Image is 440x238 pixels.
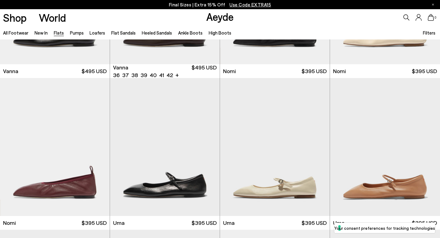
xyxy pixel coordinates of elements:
[334,225,435,231] label: Your consent preferences for tracking technologies
[82,219,107,227] span: $395 USD
[333,219,345,227] span: Uma
[3,67,18,75] span: Vanna
[412,67,437,75] span: $395 USD
[333,67,346,75] span: Nomi
[175,71,179,79] li: +
[302,67,327,75] span: $395 USD
[113,71,171,79] ul: variant
[192,64,217,79] span: $495 USD
[428,14,434,21] a: 0
[70,30,84,35] a: Pumps
[35,30,48,35] a: New In
[223,219,235,227] span: Uma
[220,78,330,216] img: Uma Mary-Jane Flats
[423,30,435,35] span: Filters
[142,30,172,35] a: Heeled Sandals
[167,71,173,79] li: 42
[110,216,220,230] a: Uma $395 USD
[192,219,217,227] span: $395 USD
[206,10,234,23] a: Aeyde
[3,219,16,227] span: Nomi
[113,219,125,227] span: Uma
[169,1,271,9] p: Final Sizes | Extra 15% Off
[209,30,231,35] a: High Boots
[412,219,437,227] span: $395 USD
[229,2,271,7] span: Navigate to /collections/ss25-final-sizes
[150,71,157,79] li: 40
[110,64,220,78] a: Vanna 36 37 38 39 40 41 42 + $495 USD
[223,67,236,75] span: Nomi
[159,71,164,79] li: 41
[113,64,128,71] span: Vanna
[334,223,435,233] button: Your consent preferences for tracking technologies
[434,16,437,19] span: 0
[111,30,136,35] a: Flat Sandals
[3,30,28,35] a: All Footwear
[330,216,440,230] a: Uma $395 USD
[220,64,330,78] a: Nomi $395 USD
[90,30,105,35] a: Loafers
[178,30,203,35] a: Ankle Boots
[3,12,27,23] a: Shop
[122,71,129,79] li: 37
[54,30,64,35] a: Flats
[330,64,440,78] a: Nomi $395 USD
[302,219,327,227] span: $395 USD
[82,67,107,75] span: $495 USD
[220,216,330,230] a: Uma $395 USD
[39,12,66,23] a: World
[110,78,220,216] img: Uma Mary-Jane Flats
[330,78,440,216] img: Uma Mary-Jane Flats
[131,71,138,79] li: 38
[113,71,120,79] li: 36
[141,71,147,79] li: 39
